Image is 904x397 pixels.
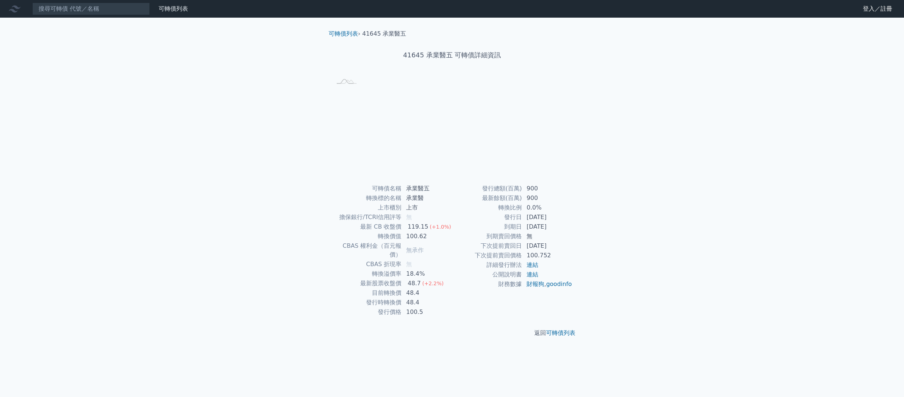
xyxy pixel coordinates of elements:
[402,232,452,241] td: 100.62
[323,50,581,60] h1: 41645 承業醫五 可轉債詳細資訊
[332,269,402,279] td: 轉換溢價率
[546,280,572,287] a: goodinfo
[332,288,402,298] td: 目前轉換價
[522,232,572,241] td: 無
[32,3,150,15] input: 搜尋可轉債 代號／名稱
[522,184,572,193] td: 900
[527,280,544,287] a: 財報狗
[402,288,452,298] td: 48.4
[332,222,402,232] td: 最新 CB 收盤價
[527,261,538,268] a: 連結
[522,193,572,203] td: 900
[406,261,412,268] span: 無
[546,329,575,336] a: 可轉債列表
[452,212,522,222] td: 發行日
[406,279,422,288] div: 48.7
[452,270,522,279] td: 公開說明書
[329,30,358,37] a: 可轉債列表
[452,232,522,241] td: 到期賣回價格
[452,203,522,212] td: 轉換比例
[402,203,452,212] td: 上市
[332,298,402,307] td: 發行時轉換價
[430,224,451,230] span: (+1.0%)
[402,193,452,203] td: 承業醫
[452,184,522,193] td: 發行總額(百萬)
[522,203,572,212] td: 0.0%
[362,29,406,38] li: 41645 承業醫五
[522,241,572,251] td: [DATE]
[522,251,572,260] td: 100.752
[402,298,452,307] td: 48.4
[329,29,360,38] li: ›
[452,241,522,251] td: 下次提前賣回日
[522,222,572,232] td: [DATE]
[522,212,572,222] td: [DATE]
[159,5,188,12] a: 可轉債列表
[452,279,522,289] td: 財務數據
[406,222,430,231] div: 119.15
[406,247,424,254] span: 無承作
[332,212,402,222] td: 擔保銀行/TCRI信用評等
[332,203,402,212] td: 上市櫃別
[332,193,402,203] td: 轉換標的名稱
[323,329,581,337] p: 返回
[332,260,402,269] td: CBAS 折現率
[332,307,402,317] td: 發行價格
[332,232,402,241] td: 轉換價值
[527,271,538,278] a: 連結
[402,307,452,317] td: 100.5
[332,241,402,260] td: CBAS 權利金（百元報價）
[452,222,522,232] td: 到期日
[402,184,452,193] td: 承業醫五
[857,3,898,15] a: 登入／註冊
[452,260,522,270] td: 詳細發行辦法
[522,279,572,289] td: ,
[452,193,522,203] td: 最新餘額(百萬)
[332,279,402,288] td: 最新股票收盤價
[402,269,452,279] td: 18.4%
[332,184,402,193] td: 可轉債名稱
[452,251,522,260] td: 下次提前賣回價格
[406,214,412,221] span: 無
[422,280,444,286] span: (+2.2%)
